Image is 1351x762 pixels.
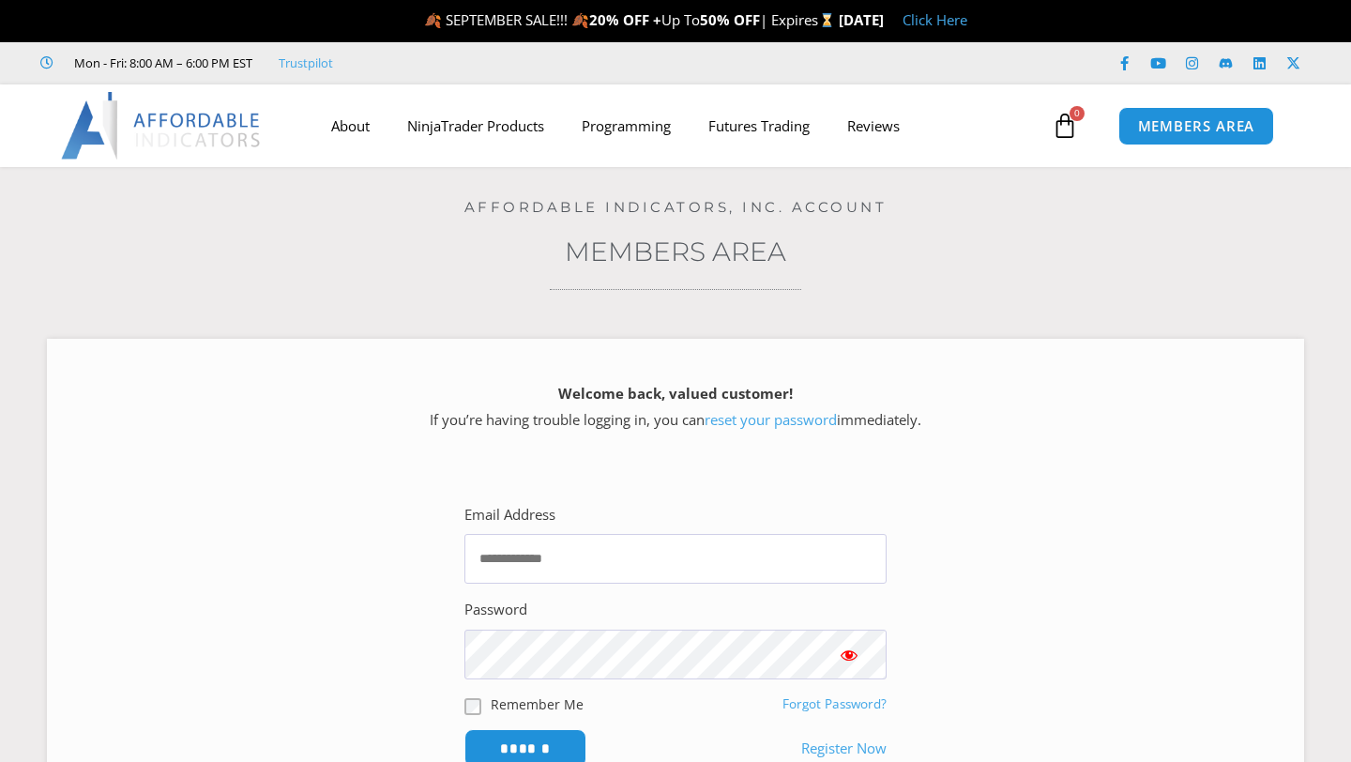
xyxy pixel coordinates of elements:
[1118,107,1275,145] a: MEMBERS AREA
[839,10,884,29] strong: [DATE]
[424,10,838,29] span: 🍂 SEPTEMBER SALE!!! 🍂 Up To | Expires
[69,52,252,74] span: Mon - Fri: 8:00 AM – 6:00 PM EST
[812,630,887,679] button: Show password
[1070,106,1085,121] span: 0
[820,13,834,27] img: ⌛
[589,10,661,29] strong: 20% OFF +
[491,694,584,714] label: Remember Me
[1138,119,1255,133] span: MEMBERS AREA
[700,10,760,29] strong: 50% OFF
[464,597,527,623] label: Password
[464,502,555,528] label: Email Address
[80,381,1271,434] p: If you’re having trouble logging in, you can immediately.
[705,410,837,429] a: reset your password
[312,104,388,147] a: About
[565,236,786,267] a: Members Area
[279,52,333,74] a: Trustpilot
[801,736,887,762] a: Register Now
[388,104,563,147] a: NinjaTrader Products
[782,695,887,712] a: Forgot Password?
[558,384,793,403] strong: Welcome back, valued customer!
[312,104,1047,147] nav: Menu
[903,10,967,29] a: Click Here
[1024,99,1106,153] a: 0
[61,92,263,160] img: LogoAI | Affordable Indicators – NinjaTrader
[563,104,690,147] a: Programming
[828,104,918,147] a: Reviews
[464,198,888,216] a: Affordable Indicators, Inc. Account
[690,104,828,147] a: Futures Trading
